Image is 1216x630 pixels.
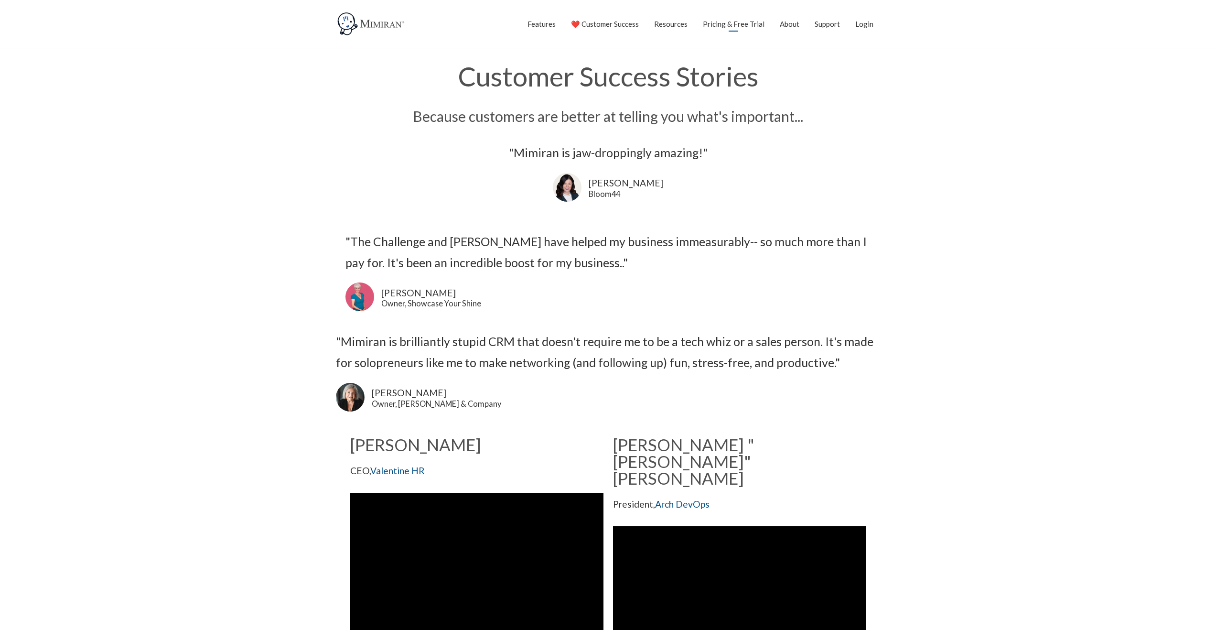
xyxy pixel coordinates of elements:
[613,496,866,512] p: President,
[553,173,581,202] img: Kathleen Hustad
[345,231,871,273] div: "The Challenge and [PERSON_NAME] have helped my business immeasurably-- so much more than I pay f...
[381,300,481,307] div: Owner, Showcase Your Shine
[345,63,871,90] h1: Customer Success Stories
[571,12,639,36] a: ❤️ Customer Success
[780,12,799,36] a: About
[855,12,873,36] a: Login
[703,12,764,36] a: Pricing & Free Trial
[336,331,881,373] div: "Mimiran is brilliantly stupid CRM that doesn't require me to be a tech whiz or a sales person. I...
[336,109,881,123] h3: Because customers are better at telling you what's important...
[381,286,481,300] div: [PERSON_NAME]
[370,465,425,476] a: Valentine HR
[345,282,374,311] img: Rebecca Murray
[589,190,663,198] div: Bloom44
[655,499,710,510] a: Arch DevOps
[350,463,603,479] p: CEO,
[589,176,663,190] div: [PERSON_NAME]
[815,12,840,36] a: Support
[654,12,688,36] a: Resources
[372,400,501,408] a: Owner, [PERSON_NAME] & Company
[613,436,866,487] h2: [PERSON_NAME] "[PERSON_NAME]" [PERSON_NAME]
[336,12,408,36] img: Mimiran CRM
[527,12,556,36] a: Features
[372,386,501,400] a: [PERSON_NAME]
[345,142,871,163] div: "Mimiran is jaw-droppingly amazing!"
[350,436,603,453] h2: [PERSON_NAME]
[336,383,365,412] img: Lori Karpman uses Mimiran CRM to grow her business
